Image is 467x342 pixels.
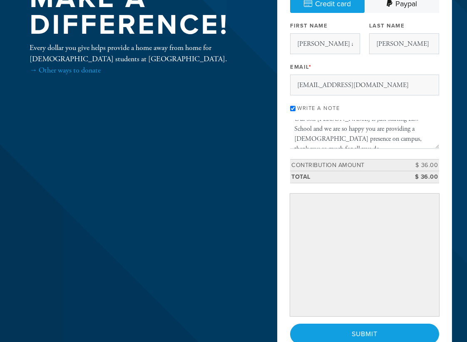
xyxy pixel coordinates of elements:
td: $ 36.00 [402,171,439,183]
label: Email [290,63,311,71]
td: Total [290,171,402,183]
label: First Name [290,22,328,30]
div: Every dollar you give helps provide a home away from home for [DEMOGRAPHIC_DATA] students at [GEO... [30,42,250,76]
a: → Other ways to donate [30,65,101,75]
td: Contribution Amount [290,159,402,171]
label: Last Name [369,22,405,30]
span: This field is required. [309,64,312,70]
label: Write a note [297,105,340,112]
td: $ 36.00 [402,159,439,171]
iframe: Secure payment input frame [292,195,437,315]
